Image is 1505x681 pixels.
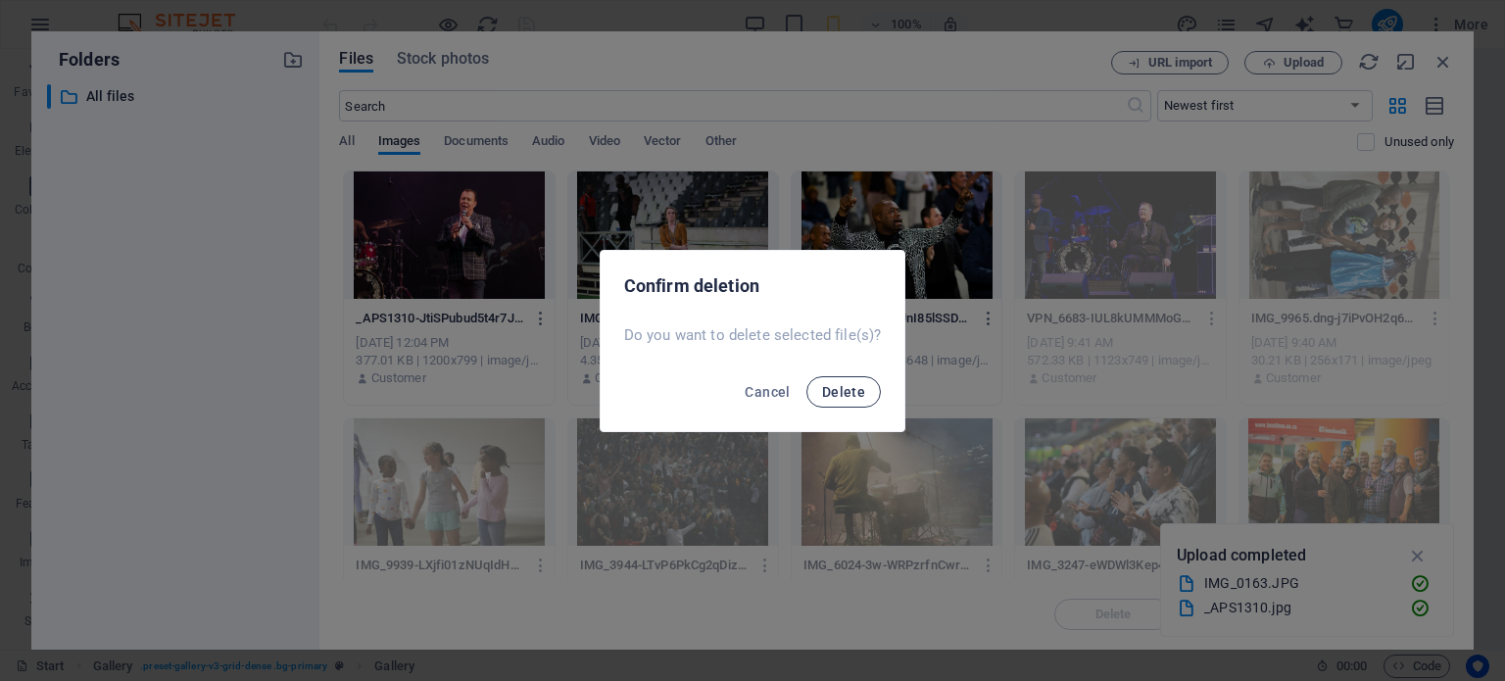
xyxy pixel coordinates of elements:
[624,274,882,298] h2: Confirm deletion
[745,384,790,400] span: Cancel
[806,376,881,408] button: Delete
[624,325,882,345] p: Do you want to delete selected file(s)?
[822,384,865,400] span: Delete
[737,376,798,408] button: Cancel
